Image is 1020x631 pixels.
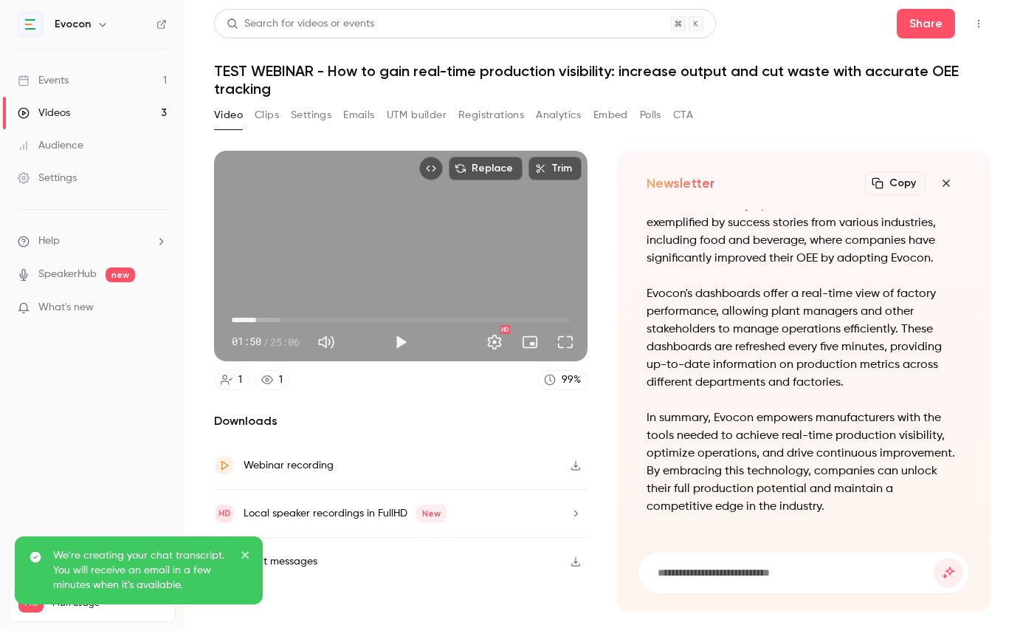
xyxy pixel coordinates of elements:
h6: Evocon [55,17,91,32]
button: Analytics [536,103,582,127]
span: new [106,267,135,282]
span: / [263,334,269,349]
button: CTA [673,103,693,127]
span: New [416,505,447,522]
button: Embed [593,103,628,127]
div: Local speaker recordings in FullHD [244,505,447,522]
button: Play [386,327,416,357]
a: 99% [537,370,587,390]
li: help-dropdown-opener [18,233,167,249]
span: What's new [38,300,94,315]
h2: Downloads [214,412,587,430]
div: 1 [279,372,283,388]
button: Mute [311,327,341,357]
button: Share [897,9,955,38]
h1: TEST WEBINAR - How to gain real-time production visibility: increase output and cut waste with ac... [214,62,990,98]
button: Video [214,103,243,127]
button: Turn on miniplayer [515,327,545,357]
div: HD [500,325,510,334]
iframe: Noticeable Trigger [149,301,167,315]
div: Chat messages [244,553,317,570]
h2: Newsletter [647,174,714,192]
button: Settings [480,327,509,357]
button: close [241,548,251,566]
button: Replace [449,157,523,180]
a: 1 [214,370,249,390]
span: Help [38,233,60,249]
a: SpeakerHub [38,267,97,282]
span: 01:50 [232,334,261,349]
button: UTM builder [387,103,447,127]
div: 1 [238,372,242,388]
button: Emails [343,103,374,127]
button: Clips [255,103,279,127]
button: Full screen [551,327,580,357]
button: Embed video [419,157,443,180]
div: Search for videos or events [227,16,374,32]
button: Polls [640,103,661,127]
p: Evocon's dashboards offer a real-time view of factory performance, allowing plant managers and ot... [647,285,961,392]
button: Registrations [458,103,524,127]
img: Evocon [18,13,42,36]
button: Trim [528,157,582,180]
span: 25:06 [270,334,300,349]
div: 01:50 [232,334,300,349]
div: Settings [18,171,77,185]
button: Top Bar Actions [967,12,990,35]
div: Events [18,73,69,88]
div: Webinar recording [244,457,334,474]
p: We're creating your chat transcript. You will receive an email in a few minutes when it's available. [53,548,230,593]
a: 1 [255,370,289,390]
div: 99 % [562,372,581,388]
p: In summary, Evocon empowers manufacturers with the tools needed to achieve real-time production v... [647,409,961,516]
button: Copy [865,171,926,195]
button: Settings [291,103,331,127]
div: Videos [18,106,70,120]
div: Audience [18,138,83,153]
